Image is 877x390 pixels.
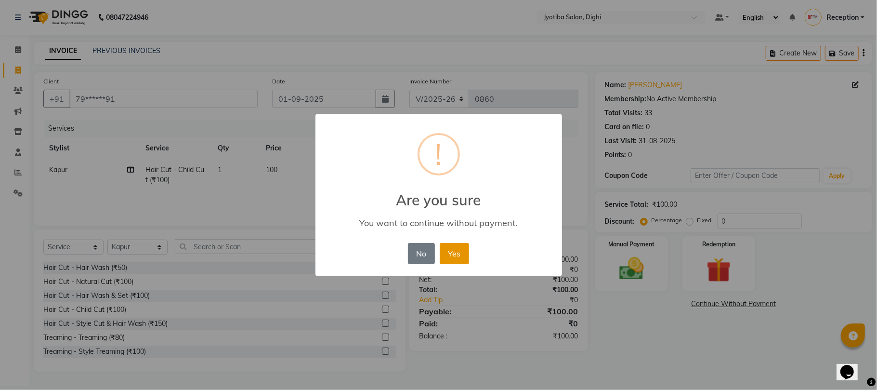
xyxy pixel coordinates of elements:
[837,351,867,380] iframe: chat widget
[408,243,435,264] button: No
[440,243,469,264] button: Yes
[435,135,442,174] div: !
[329,217,548,229] div: You want to continue without payment.
[315,180,562,209] h2: Are you sure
